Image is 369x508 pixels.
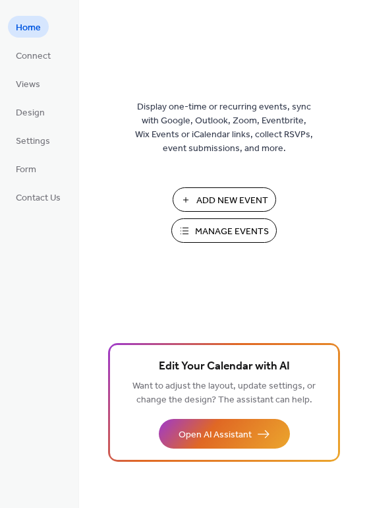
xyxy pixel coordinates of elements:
button: Open AI Assistant [159,419,290,449]
span: Add New Event [196,194,268,208]
span: Display one-time or recurring events, sync with Google, Outlook, Zoom, Eventbrite, Wix Events or ... [135,100,313,156]
span: Form [16,163,36,177]
button: Add New Event [173,187,276,212]
a: Connect [8,44,59,66]
a: Contact Us [8,186,69,208]
span: Contact Us [16,191,61,205]
a: Views [8,73,48,94]
span: Manage Events [195,225,269,239]
a: Home [8,16,49,38]
a: Design [8,101,53,123]
button: Manage Events [171,218,277,243]
span: Design [16,106,45,120]
a: Form [8,158,44,179]
span: Open AI Assistant [179,428,252,442]
span: Connect [16,49,51,63]
span: Settings [16,135,50,148]
span: Edit Your Calendar with AI [159,358,290,376]
a: Settings [8,129,58,151]
span: Views [16,78,40,92]
span: Home [16,21,41,35]
span: Want to adjust the layout, update settings, or change the design? The assistant can help. [132,377,316,409]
